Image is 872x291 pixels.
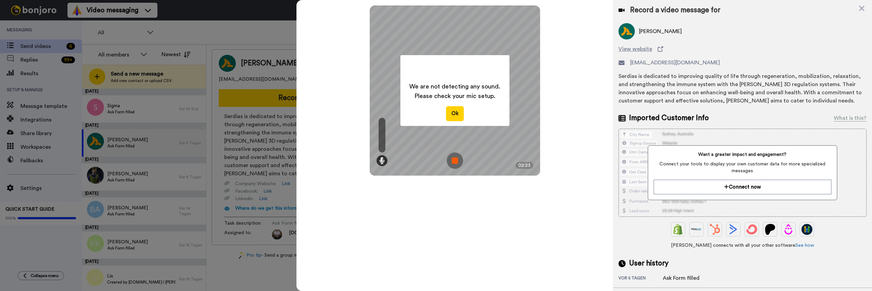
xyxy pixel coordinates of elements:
[691,224,702,235] img: Ontraport
[630,59,720,67] span: [EMAIL_ADDRESS][DOMAIN_NAME]
[629,113,709,123] span: Imported Customer Info
[409,82,500,91] span: We are not detecting any sound.
[801,224,812,235] img: GoHighLevel
[618,72,867,105] div: Serdias is dedicated to improving quality of life through regeneration, mobilization, relaxation,...
[834,114,867,122] div: What is this?
[783,224,794,235] img: Drip
[447,152,463,169] img: ic_record_stop.svg
[795,243,814,248] a: See how
[446,106,464,121] button: Ok
[654,151,831,158] span: Want a greater impact and engagement?
[618,45,867,53] a: View website
[765,224,776,235] img: Patreon
[409,91,500,101] span: Please check your mic setup.
[728,224,739,235] img: ActiveCampaign
[618,45,652,53] span: View website
[654,180,831,194] button: Connect now
[746,224,757,235] img: ConvertKit
[663,274,700,282] div: Ask Form filled
[673,224,684,235] img: Shopify
[654,161,831,174] span: Connect your tools to display your own customer data for more specialized messages
[618,242,867,249] span: [PERSON_NAME] connects with all your other software
[629,258,669,269] span: User history
[618,275,663,282] div: vor 5 Tagen
[709,224,720,235] img: Hubspot
[516,162,533,169] div: 02:23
